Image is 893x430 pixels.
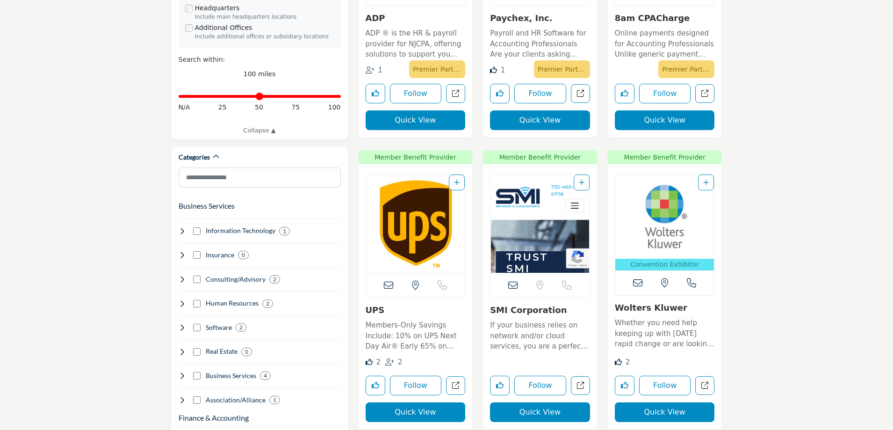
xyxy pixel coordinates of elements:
[179,168,341,188] input: Search Category
[398,358,403,366] span: 2
[490,13,590,23] h3: Paychex, Inc.
[639,84,691,103] button: Follow
[193,227,201,235] input: Select Information Technology checkbox
[490,376,510,395] button: Like listing
[639,376,691,395] button: Follow
[615,175,714,270] a: Open Listing in new tab
[291,102,300,112] span: 75
[366,13,385,23] a: ADP
[262,299,273,308] div: 2 Results For Human Resources
[206,347,238,356] h4: Real Estate: Commercial real estate, office space, property management, home loans
[366,305,466,315] h3: UPS
[514,84,566,103] button: Follow
[490,13,552,23] a: Paychex, Inc.
[206,299,259,308] h4: Human Resources: Payroll, benefits, HR consulting, talent acquisition, training
[366,305,385,315] a: UPS
[413,63,461,76] p: Premier Partner
[615,13,690,23] a: 8am CPACharge
[514,376,566,395] button: Follow
[218,102,227,112] span: 25
[615,84,634,103] button: Like listing
[193,348,201,356] input: Select Real Estate checkbox
[615,376,634,395] button: Like listing
[241,348,252,356] div: 0 Results For Real Estate
[266,300,269,307] b: 2
[571,84,590,103] a: Open paychex in new tab
[490,318,590,352] a: If your business relies on network and/or cloud services, you are a perfect fit for SMI. Since [D...
[273,397,276,403] b: 1
[195,23,252,33] label: Additional Offices
[490,110,590,130] button: Quick View
[206,275,266,284] h4: Consulting/Advisory: Business consulting, mergers & acquisitions, growth strategies
[366,13,466,23] h3: ADP
[269,275,280,284] div: 2 Results For Consulting/Advisory
[385,357,403,368] div: Followers
[617,260,713,270] p: Convention Exhibitor
[615,175,714,259] img: Wolters Kluwer
[206,395,266,405] h4: Association/Alliance: Membership/trade associations and CPA firm alliances
[195,3,240,13] label: Headquarters
[206,371,256,380] h4: Business Services: Office supplies, software, tech support, communications, travel
[486,153,594,162] span: Member Benefit Provider
[615,402,715,422] button: Quick View
[490,175,590,273] img: SMI Corporation
[615,28,715,60] p: Online payments designed for Accounting Professionals Unlike generic payment solutions, 8am CPACh...
[179,55,341,65] div: Search within:
[206,250,234,260] h4: Insurance: Professional liability, healthcare, life insurance, risk management
[615,110,715,130] button: Quick View
[193,276,201,283] input: Select Consulting/Advisory checkbox
[615,315,715,350] a: Whether you need help keeping up with [DATE] rapid change or are looking to get a leg up on prepa...
[390,84,442,103] button: Follow
[244,70,276,78] span: 100 miles
[273,276,276,283] b: 2
[255,102,263,112] span: 50
[695,376,714,395] a: Open wolters in new tab
[366,175,465,273] img: UPS
[366,84,385,103] button: Like listing
[490,305,567,315] a: SMI Corporation
[366,26,466,60] a: ADP ® is the HR & payroll provider for NJCPA, offering solutions to support you and your clients ...
[571,376,590,395] a: Open smi-corporation in new tab
[193,324,201,331] input: Select Software checkbox
[579,179,584,186] a: Add To List
[490,28,590,60] p: Payroll and HR Software for Accounting Professionals Are your clients asking more questions about...
[615,303,715,313] h3: Wolters Kluwer
[390,376,442,395] button: Follow
[179,200,235,211] button: Business Services
[242,252,245,258] b: 0
[179,102,190,112] span: N/A
[626,358,630,366] span: 2
[501,66,505,74] span: 1
[238,251,249,259] div: 0 Results For Insurance
[239,324,243,331] b: 2
[260,372,271,380] div: 4 Results For Business Services
[179,126,341,135] a: Collapse ▲
[193,372,201,379] input: Select Business Services checkbox
[366,320,466,352] p: Members-Only Savings Include: 10% on UPS Next Day Air® Early 65% on Domestic Next Day / Deferred ...
[615,303,687,313] a: Wolters Kluwer
[193,300,201,307] input: Select Human Resources checkbox
[615,358,622,365] i: Likes
[662,63,711,76] p: Premier Partner
[490,402,590,422] button: Quick View
[376,358,381,366] span: 2
[195,33,334,41] div: Include additional offices or subsidiary locations
[279,227,290,235] div: 1 Results For Information Technology
[446,376,465,395] a: Open ups in new tab
[490,175,590,273] a: Open Listing in new tab
[538,63,586,76] p: Premier Partner
[615,26,715,60] a: Online payments designed for Accounting Professionals Unlike generic payment solutions, 8am CPACh...
[283,228,286,234] b: 1
[490,320,590,352] p: If your business relies on network and/or cloud services, you are a perfect fit for SMI. Since [D...
[245,349,248,355] b: 0
[490,66,497,73] i: Like
[366,318,466,352] a: Members-Only Savings Include: 10% on UPS Next Day Air® Early 65% on Domestic Next Day / Deferred ...
[366,358,373,365] i: Likes
[206,226,275,235] h4: Information Technology: Software, cloud services, data management, analytics, automation
[179,153,210,162] h2: Categories
[179,412,249,423] button: Finance & Accounting
[328,102,341,112] span: 100
[193,251,201,259] input: Select Insurance checkbox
